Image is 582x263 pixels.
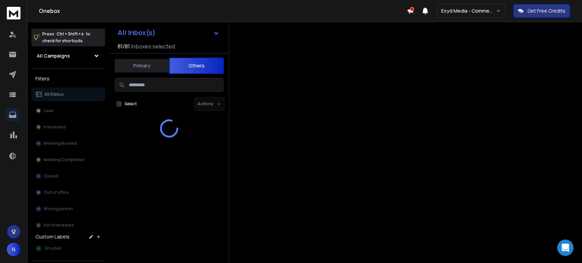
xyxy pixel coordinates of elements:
h1: All Inbox(s) [118,29,155,36]
h3: Inboxes selected [131,42,175,50]
h3: Custom Labels [35,233,70,240]
div: Open Intercom Messenger [557,239,573,256]
button: All Inbox(s) [112,26,225,40]
h3: Filters [31,74,105,83]
h1: All Campaigns [37,52,70,59]
button: N [7,243,20,256]
span: Ctrl + Shift + k [56,30,85,38]
button: All Campaigns [31,49,105,63]
button: Primary [115,58,169,73]
h1: Onebox [39,7,407,15]
img: logo [7,7,20,19]
button: Others [169,58,224,74]
span: 81 / 81 [118,42,130,50]
label: Select [124,101,137,107]
button: Get Free Credits [513,4,570,18]
p: Press to check for shortcuts. [42,31,90,44]
p: Exyd Media - Commercial Cleaning [441,7,496,14]
p: Get Free Credits [527,7,565,14]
